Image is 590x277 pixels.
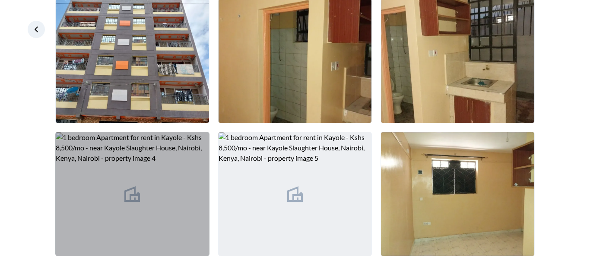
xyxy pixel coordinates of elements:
img: 1 bedroom Apartment for rent in Kayole - Kshs 8,500/mo - near Kayole Slaughter House, Nairobi, Ke... [381,132,534,256]
img: 1 bedroom Apartment for rent in Kayole - Kshs 8,500/mo - near Kayole Slaughter House, Nairobi, Ke... [56,132,209,256]
img: 1 bedroom Apartment for rent in Kayole - Kshs 8,500/mo - near Kayole Slaughter House, Nairobi, Ke... [219,132,372,256]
